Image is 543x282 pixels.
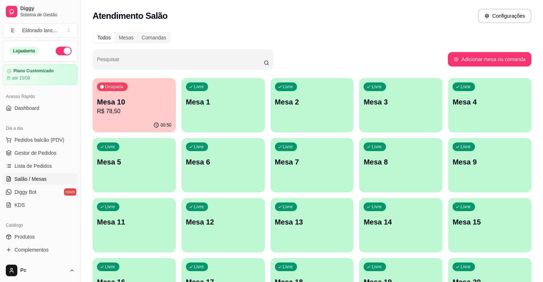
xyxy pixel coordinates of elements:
button: LivreMesa 7 [271,138,354,192]
button: LivreMesa 15 [448,198,531,252]
p: 00:50 [161,122,171,128]
p: Livre [105,204,115,210]
span: Complementos [14,246,48,253]
button: LivreMesa 11 [93,198,176,252]
p: Mesa 12 [186,217,260,227]
span: KDS [14,201,25,209]
div: Comandas [138,33,170,43]
p: Livre [372,144,382,150]
p: Livre [283,84,293,90]
p: R$ 78,50 [97,107,171,116]
button: LivreMesa 12 [182,198,265,252]
p: Livre [283,204,293,210]
button: LivreMesa 9 [448,138,531,192]
div: Mesas [115,33,137,43]
p: Mesa 1 [186,97,260,107]
span: Lista de Pedidos [14,162,52,170]
p: Livre [194,264,204,270]
p: Livre [372,84,382,90]
p: Livre [461,144,471,150]
div: Eldorado lanc ... [22,27,57,34]
a: Dashboard [3,102,78,114]
article: Plano Customizado [13,68,54,74]
span: Sistema de Gestão [20,12,75,18]
span: Dashboard [14,104,39,112]
button: LivreMesa 8 [359,138,442,192]
button: Select a team [3,23,78,38]
button: LivreMesa 5 [93,138,176,192]
article: até 15/08 [12,75,30,81]
p: Livre [194,84,204,90]
span: Salão / Mesas [14,175,47,183]
span: Diggy Bot [14,188,37,196]
button: LivreMesa 14 [359,198,442,252]
div: Catálogo [3,219,78,231]
p: Mesa 2 [275,97,349,107]
button: OcupadaMesa 10R$ 78,5000:50 [93,78,176,132]
p: Mesa 6 [186,157,260,167]
p: Livre [372,204,382,210]
button: LivreMesa 4 [448,78,531,132]
input: Pesquisar [97,59,264,66]
p: Mesa 5 [97,157,171,167]
p: Livre [461,264,471,270]
button: LivreMesa 13 [271,198,354,252]
div: Dia a dia [3,123,78,134]
button: LivreMesa 2 [271,78,354,132]
a: Lista de Pedidos [3,160,78,172]
button: Pc [3,262,78,279]
button: LivreMesa 1 [182,78,265,132]
a: Salão / Mesas [3,173,78,185]
span: Gestor de Pedidos [14,149,56,157]
p: Mesa 8 [364,157,438,167]
h2: Atendimento Salão [93,10,167,22]
button: Configurações [478,9,531,23]
p: Livre [105,144,115,150]
span: E [9,27,16,34]
p: Livre [461,84,471,90]
p: Mesa 13 [275,217,349,227]
span: Pc [20,267,66,274]
p: Livre [283,264,293,270]
p: Mesa 7 [275,157,349,167]
button: Alterar Status [56,47,72,55]
p: Mesa 10 [97,97,171,107]
p: Mesa 14 [364,217,438,227]
a: Plano Customizadoaté 15/08 [3,64,78,85]
a: Produtos [3,231,78,243]
div: Todos [93,33,115,43]
p: Mesa 9 [453,157,527,167]
p: Livre [194,204,204,210]
p: Livre [461,204,471,210]
button: Pedidos balcão (PDV) [3,134,78,146]
span: Diggy [20,5,75,12]
p: Mesa 3 [364,97,438,107]
p: Mesa 11 [97,217,171,227]
a: Diggy Botnovo [3,186,78,198]
div: Acesso Rápido [3,91,78,102]
button: LivreMesa 6 [182,138,265,192]
p: Livre [372,264,382,270]
button: Adicionar mesa ou comanda [448,52,531,67]
span: Produtos [14,233,35,240]
p: Mesa 15 [453,217,527,227]
p: Livre [105,264,115,270]
a: Gestor de Pedidos [3,147,78,159]
a: DiggySistema de Gestão [3,3,78,20]
p: Livre [283,144,293,150]
p: Ocupada [105,84,123,90]
p: Mesa 4 [453,97,527,107]
p: Livre [194,144,204,150]
button: LivreMesa 3 [359,78,442,132]
a: KDS [3,199,78,211]
a: Complementos [3,244,78,256]
div: Loja aberta [9,47,39,55]
span: Pedidos balcão (PDV) [14,136,64,144]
